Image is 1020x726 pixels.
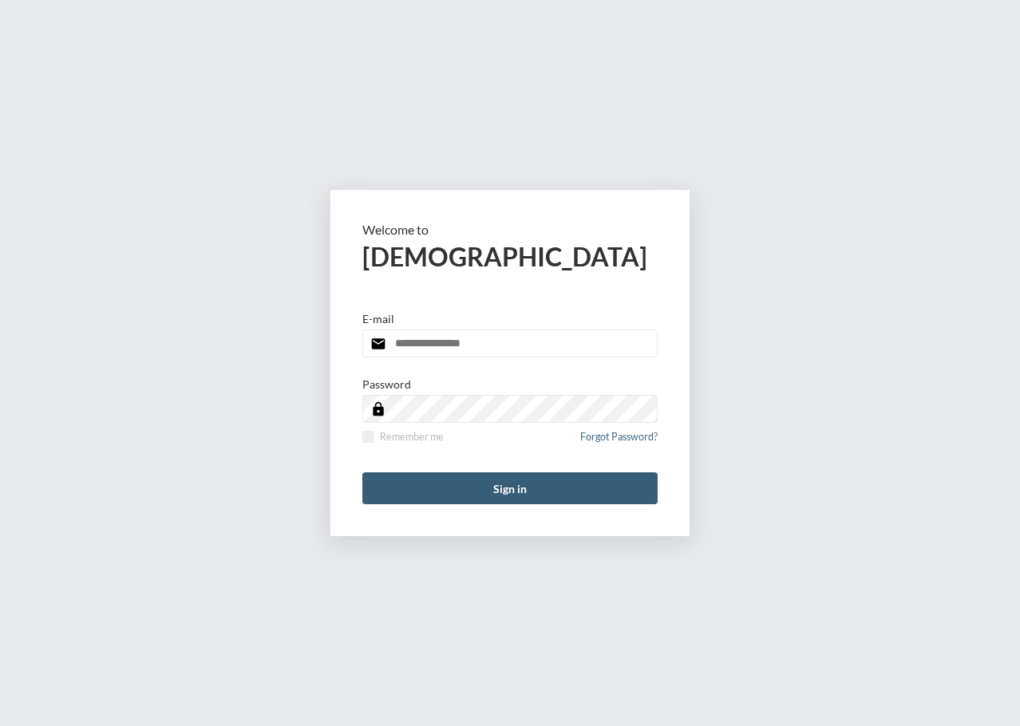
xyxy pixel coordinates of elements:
[362,241,658,272] h2: [DEMOGRAPHIC_DATA]
[362,222,658,237] p: Welcome to
[362,312,394,326] p: E-mail
[362,377,411,391] p: Password
[362,472,658,504] button: Sign in
[362,431,444,443] label: Remember me
[580,431,658,452] a: Forgot Password?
